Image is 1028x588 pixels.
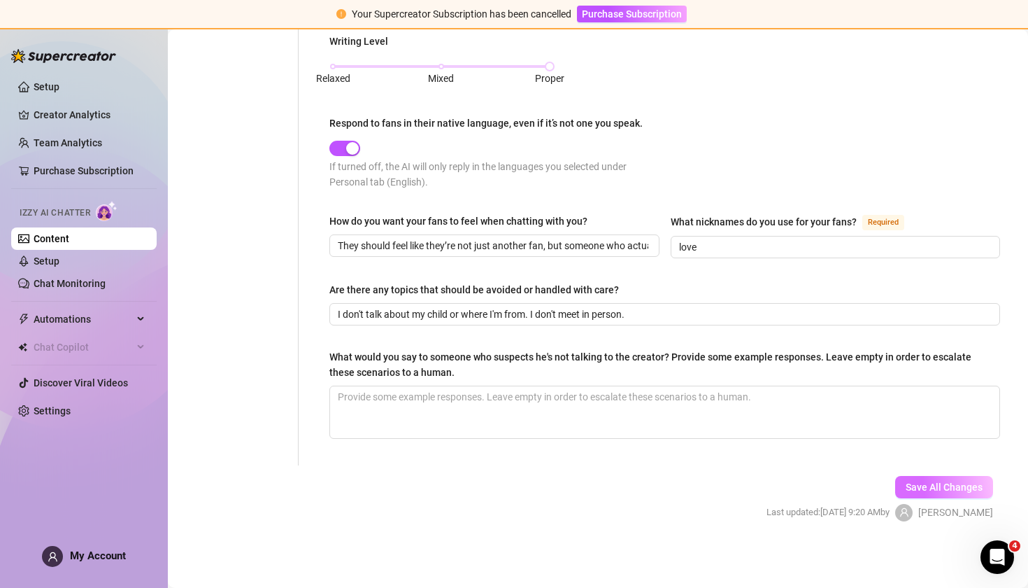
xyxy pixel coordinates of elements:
[34,165,134,176] a: Purchase Subscription
[18,314,29,325] span: thunderbolt
[34,405,71,416] a: Settings
[34,278,106,289] a: Chat Monitoring
[329,282,629,297] label: Are there any topics that should be avoided or handled with care?
[906,482,983,493] span: Save All Changes
[329,159,665,190] div: If turned off, the AI will only reply in the languages you selected under Personal tab (English).
[34,104,145,126] a: Creator Analytics
[329,141,360,156] button: Respond to fans in their native language, even if it’s not one you speak.
[980,540,1014,574] iframe: Intercom live chat
[329,213,597,229] label: How do you want your fans to feel when chatting with you?
[34,377,128,388] a: Discover Viral Videos
[336,9,346,19] span: exclamation-circle
[329,115,643,131] div: Respond to fans in their native language, even if it’s not one you speak.
[899,507,909,517] span: user
[329,349,990,380] div: What would you say to someone who suspects he's not talking to the creator? Provide some example ...
[20,206,90,220] span: Izzy AI Chatter
[338,238,648,253] input: How do you want your fans to feel when chatting with you?
[48,552,58,562] span: user
[316,73,350,84] span: Relaxed
[428,73,454,84] span: Mixed
[330,386,999,438] textarea: What would you say to someone who suspects he's not talking to the creator? Provide some example ...
[34,81,59,92] a: Setup
[766,505,890,519] span: Last updated: [DATE] 9:20 AM by
[577,6,687,22] button: Purchase Subscription
[671,214,857,230] div: What nicknames do you use for your fans?
[329,282,619,297] div: Are there any topics that should be avoided or handled with care?
[862,215,904,230] span: Required
[352,8,571,20] span: Your Supercreator Subscription has been cancelled
[70,549,126,562] span: My Account
[918,505,993,520] span: [PERSON_NAME]
[1009,540,1020,552] span: 4
[34,336,133,358] span: Chat Copilot
[679,239,990,255] input: What nicknames do you use for your fans?
[329,349,1000,380] label: What would you say to someone who suspects he's not talking to the creator? Provide some example ...
[329,115,652,131] label: Respond to fans in their native language, even if it’s not one you speak.
[671,213,920,230] label: What nicknames do you use for your fans?
[582,8,682,20] span: Purchase Subscription
[96,201,117,221] img: AI Chatter
[34,233,69,244] a: Content
[34,137,102,148] a: Team Analytics
[18,342,27,352] img: Chat Copilot
[329,34,398,49] label: Writing Level
[535,73,564,84] span: Proper
[577,8,687,20] a: Purchase Subscription
[329,213,587,229] div: How do you want your fans to feel when chatting with you?
[329,34,388,49] div: Writing Level
[11,49,116,63] img: logo-BBDzfeDw.svg
[34,255,59,267] a: Setup
[895,476,993,498] button: Save All Changes
[338,307,989,322] input: Are there any topics that should be avoided or handled with care?
[34,308,133,330] span: Automations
